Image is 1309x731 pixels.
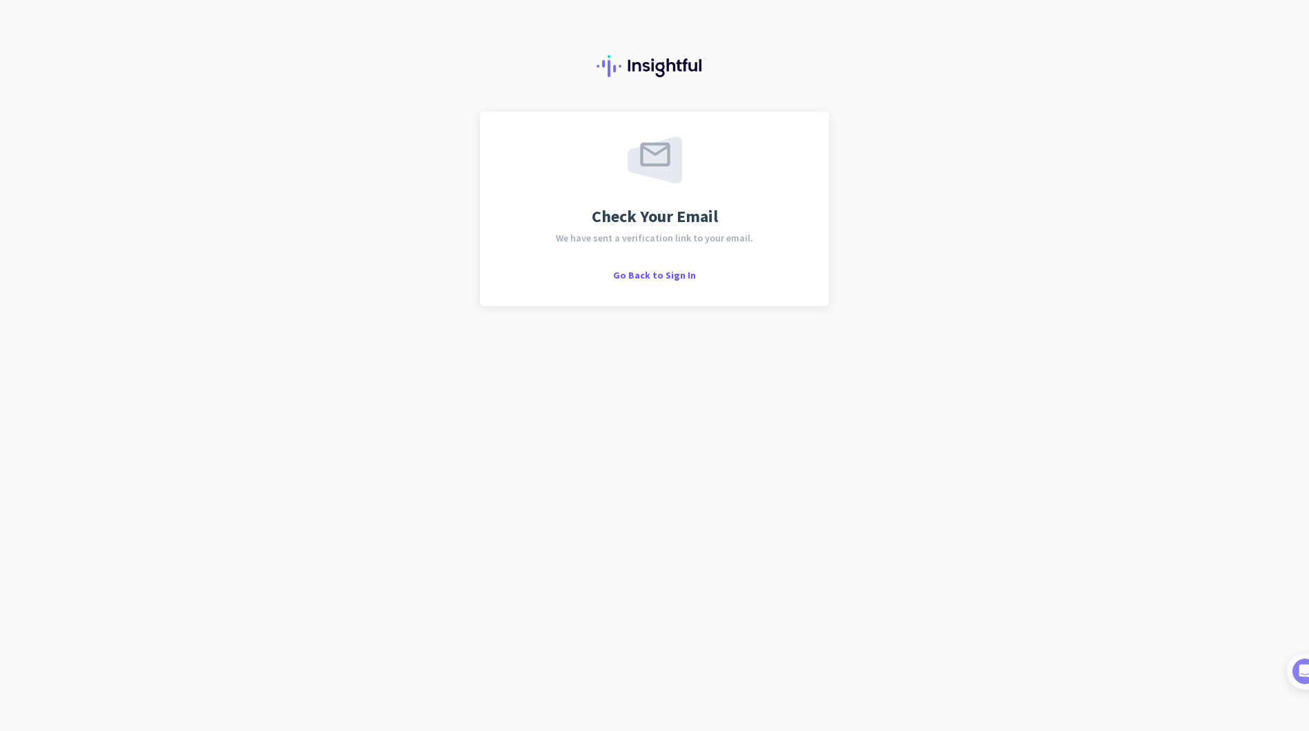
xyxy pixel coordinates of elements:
span: We have sent a verification link to your email. [556,233,753,243]
span: Check Your Email [592,208,718,225]
img: Insightful [597,55,712,77]
span: Go Back to Sign In [613,269,696,281]
img: email-sent [628,137,682,183]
